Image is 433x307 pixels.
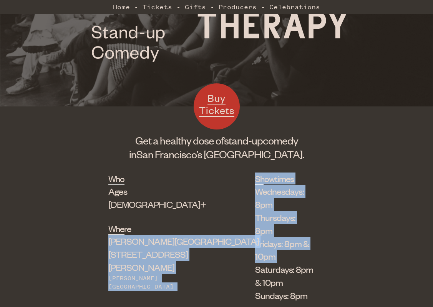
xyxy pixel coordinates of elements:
[108,274,217,291] div: [PERSON_NAME][GEOGRAPHIC_DATA]
[224,134,263,147] span: stand-up
[108,235,217,274] div: [STREET_ADDRESS][PERSON_NAME]
[199,91,234,116] span: Buy Tickets
[255,263,314,289] li: Saturdays: 8pm & 10pm
[255,185,314,211] li: Wednesdays: 8pm
[204,148,304,161] span: [GEOGRAPHIC_DATA].
[108,133,325,161] h1: Get a healthy dose of comedy in
[108,173,124,185] h2: Who
[255,211,314,237] li: Thursdays: 8pm
[108,185,217,211] div: Ages [DEMOGRAPHIC_DATA]+
[255,237,314,263] li: Fridays: 8pm & 10pm
[255,289,314,302] li: Sundays: 8pm
[108,235,259,247] span: [PERSON_NAME][GEOGRAPHIC_DATA]
[136,148,202,161] span: San Francisco’s
[108,222,124,235] h2: Where
[194,83,240,129] a: Buy Tickets
[255,173,264,185] h2: Showtimes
